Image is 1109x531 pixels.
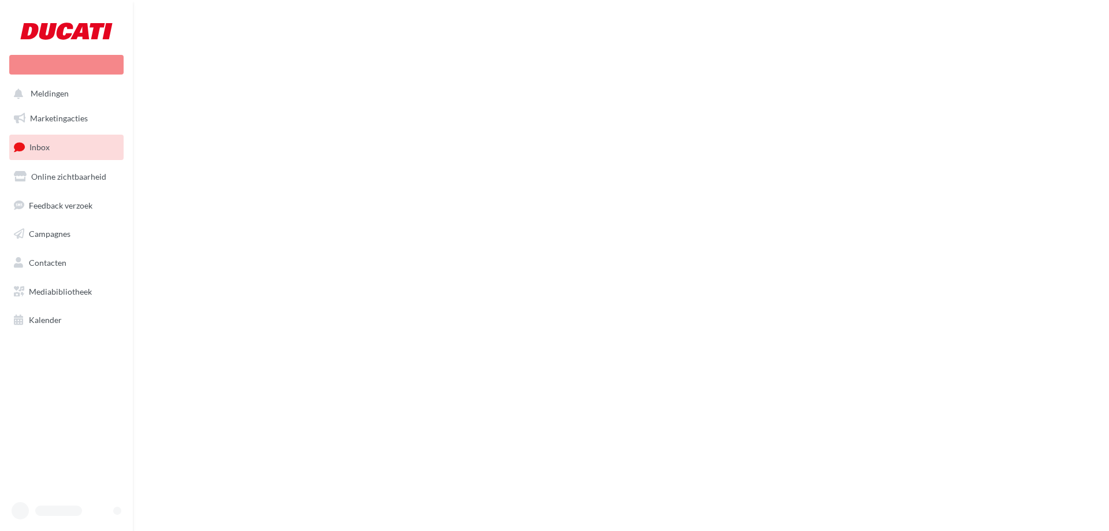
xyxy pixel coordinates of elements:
a: Contacten [7,251,126,275]
span: Campagnes [29,229,70,239]
span: Mediabibliotheek [29,287,92,296]
span: Marketingacties [30,113,88,123]
a: Campagnes [7,222,126,246]
a: Online zichtbaarheid [7,165,126,189]
span: Contacten [29,258,66,268]
span: Kalender [29,315,62,325]
span: Online zichtbaarheid [31,172,106,181]
a: Kalender [7,308,126,332]
a: Inbox [7,135,126,159]
a: Mediabibliotheek [7,280,126,304]
a: Marketingacties [7,106,126,131]
span: Feedback verzoek [29,200,92,210]
span: Meldingen [31,89,69,99]
span: Inbox [29,142,50,152]
div: Nieuwe campagne [9,55,124,75]
a: Feedback verzoek [7,194,126,218]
